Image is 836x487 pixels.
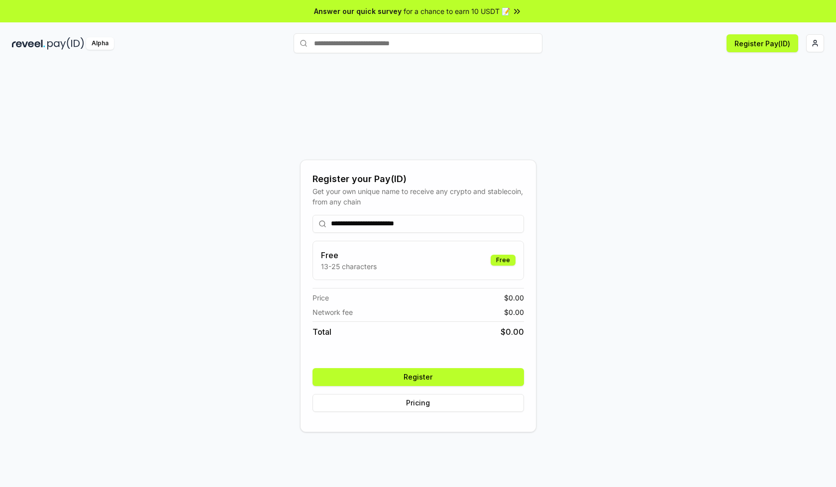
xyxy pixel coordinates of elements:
span: $ 0.00 [504,292,524,303]
p: 13-25 characters [321,261,377,272]
span: Total [313,326,331,338]
div: Get your own unique name to receive any crypto and stablecoin, from any chain [313,186,524,207]
img: reveel_dark [12,37,45,50]
span: Price [313,292,329,303]
span: $ 0.00 [501,326,524,338]
span: for a chance to earn 10 USDT 📝 [404,6,510,16]
span: Network fee [313,307,353,317]
div: Free [491,255,516,266]
div: Register your Pay(ID) [313,172,524,186]
span: $ 0.00 [504,307,524,317]
div: Alpha [86,37,114,50]
span: Answer our quick survey [314,6,402,16]
button: Register [313,368,524,386]
button: Register Pay(ID) [727,34,798,52]
img: pay_id [47,37,84,50]
button: Pricing [313,394,524,412]
h3: Free [321,249,377,261]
